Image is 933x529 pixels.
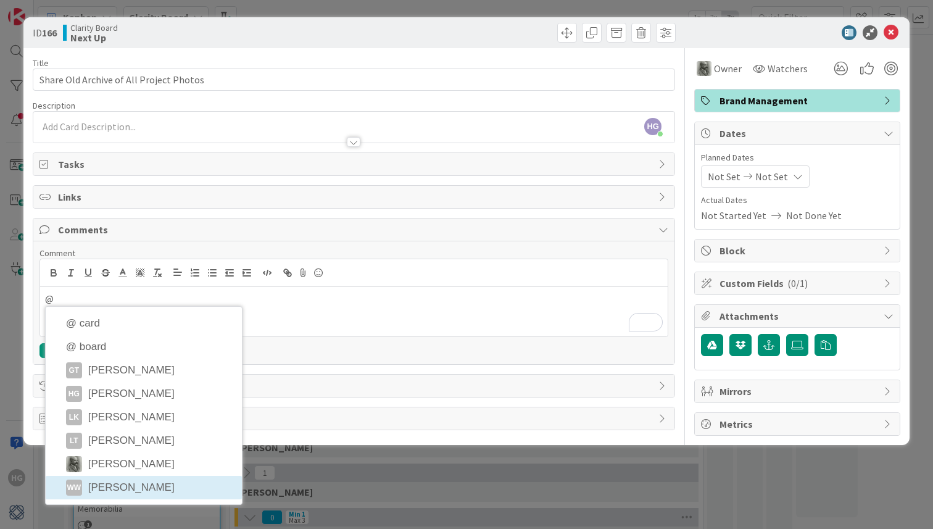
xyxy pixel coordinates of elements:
[787,277,808,289] span: ( 0/1 )
[58,190,652,204] span: Links
[33,25,57,40] span: ID
[46,476,242,499] li: [PERSON_NAME]
[58,222,652,237] span: Comments
[46,382,242,406] li: [PERSON_NAME]
[786,208,842,223] span: Not Done Yet
[39,343,67,358] button: Add
[701,151,894,164] span: Planned Dates
[46,335,242,359] li: @ board
[70,23,118,33] span: Clarity Board
[46,359,242,382] li: [PERSON_NAME]
[719,276,877,291] span: Custom Fields
[719,384,877,399] span: Mirrors
[697,61,711,76] img: PA
[45,292,663,306] p: @
[719,93,877,108] span: Brand Management
[755,169,788,184] span: Not Set
[46,406,242,429] li: [PERSON_NAME]
[714,61,742,76] span: Owner
[33,100,75,111] span: Description
[719,417,877,431] span: Metrics
[58,157,652,172] span: Tasks
[58,411,652,426] span: Exit Criteria
[66,386,82,402] div: HG
[644,118,661,135] span: HG
[46,429,242,452] li: [PERSON_NAME]
[42,27,57,39] b: 166
[66,480,82,496] div: WW
[768,61,808,76] span: Watchers
[40,287,668,336] div: To enrich screen reader interactions, please activate Accessibility in Grammarly extension settings
[33,57,49,69] label: Title
[39,248,75,259] span: Comment
[66,409,82,425] div: LK
[719,243,877,258] span: Block
[33,69,675,91] input: type card name here...
[58,378,652,393] span: History
[70,33,118,43] b: Next Up
[66,456,82,472] img: z2ljhaFx2XcmKtHH0XDNUfyWuC31CjDO.png
[46,452,242,476] li: [PERSON_NAME]
[701,194,894,207] span: Actual Dates
[66,433,82,449] div: LT
[701,208,766,223] span: Not Started Yet
[719,309,877,323] span: Attachments
[719,126,877,141] span: Dates
[708,169,740,184] span: Not Set
[66,362,82,378] div: GT
[46,312,242,335] li: @ card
